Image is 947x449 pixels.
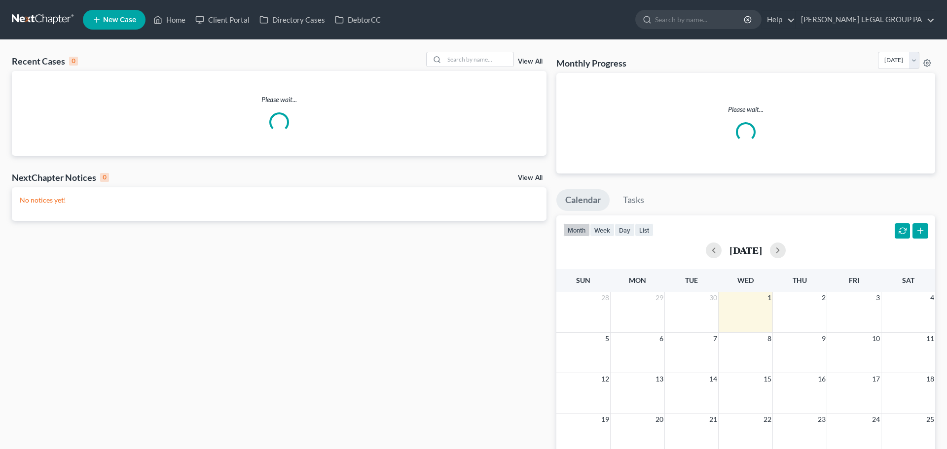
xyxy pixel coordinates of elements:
span: 20 [655,414,664,425]
input: Search by name... [444,52,513,67]
span: Wed [737,276,754,284]
span: 12 [600,373,610,385]
button: month [563,223,590,237]
span: Tue [685,276,698,284]
span: 3 [875,292,881,304]
span: 4 [929,292,935,304]
button: week [590,223,615,237]
div: Recent Cases [12,55,78,67]
a: View All [518,58,543,65]
span: 14 [708,373,718,385]
span: 18 [925,373,935,385]
a: DebtorCC [330,11,386,29]
div: NextChapter Notices [12,172,109,183]
h2: [DATE] [729,245,762,255]
span: 2 [821,292,827,304]
span: 22 [763,414,772,425]
span: Sun [576,276,590,284]
span: 23 [817,414,827,425]
span: 16 [817,373,827,385]
span: 28 [600,292,610,304]
a: Help [762,11,795,29]
a: Calendar [556,189,610,211]
span: Mon [629,276,646,284]
span: 17 [871,373,881,385]
span: 1 [766,292,772,304]
span: Thu [793,276,807,284]
span: 19 [600,414,610,425]
span: 9 [821,333,827,345]
a: Directory Cases [255,11,330,29]
button: day [615,223,635,237]
span: 8 [766,333,772,345]
span: 5 [604,333,610,345]
span: 15 [763,373,772,385]
span: 25 [925,414,935,425]
span: 24 [871,414,881,425]
span: Sat [902,276,914,284]
a: Client Portal [190,11,255,29]
a: [PERSON_NAME] LEGAL GROUP PA [796,11,935,29]
span: New Case [103,16,136,24]
span: Fri [849,276,859,284]
span: 13 [655,373,664,385]
button: list [635,223,654,237]
input: Search by name... [655,10,745,29]
p: Please wait... [564,104,927,114]
span: 29 [655,292,664,304]
a: View All [518,174,543,181]
span: 21 [708,414,718,425]
span: 7 [712,333,718,345]
h3: Monthly Progress [556,57,626,69]
span: 11 [925,333,935,345]
p: No notices yet! [20,195,539,205]
div: 0 [69,57,78,66]
a: Home [148,11,190,29]
a: Tasks [614,189,653,211]
p: Please wait... [12,95,546,104]
span: 30 [708,292,718,304]
div: 0 [100,173,109,182]
span: 6 [658,333,664,345]
span: 10 [871,333,881,345]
